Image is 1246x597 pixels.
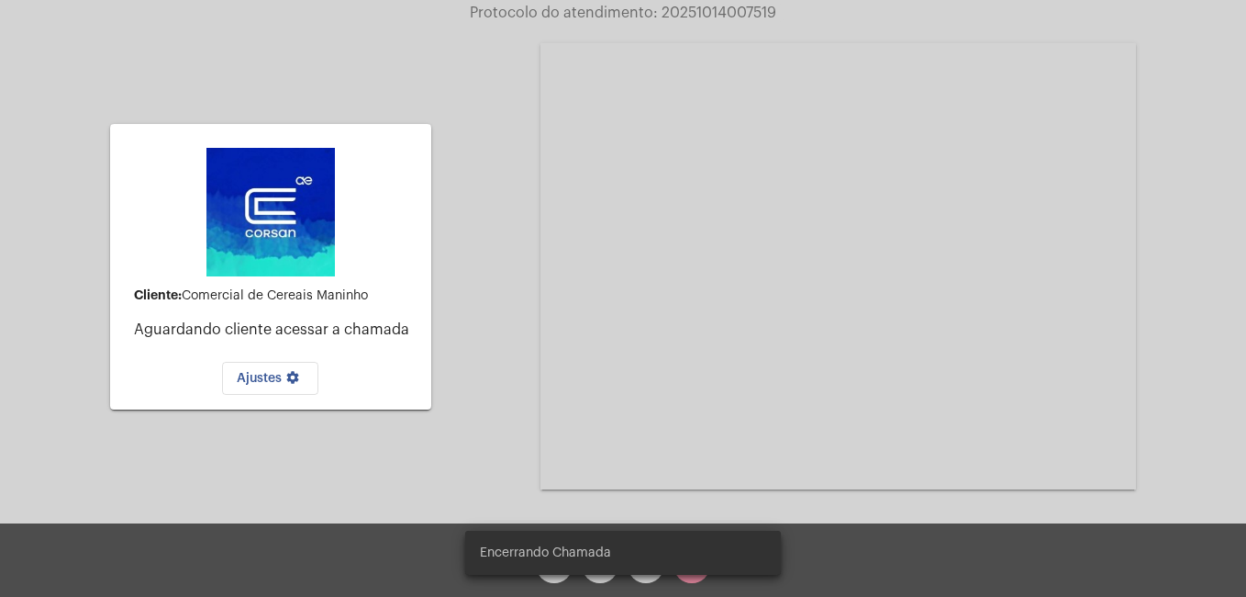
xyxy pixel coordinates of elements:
span: Protocolo do atendimento: 20251014007519 [470,6,776,20]
strong: Cliente: [134,288,182,301]
img: d4669ae0-8c07-2337-4f67-34b0df7f5ae4.jpeg [206,148,335,276]
div: Comercial de Cereais Maninho [134,288,417,303]
button: Ajustes [222,362,318,395]
p: Aguardando cliente acessar a chamada [134,321,417,338]
span: Encerrando Chamada [480,544,611,562]
mat-icon: settings [282,370,304,392]
span: Ajustes [237,372,304,385]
